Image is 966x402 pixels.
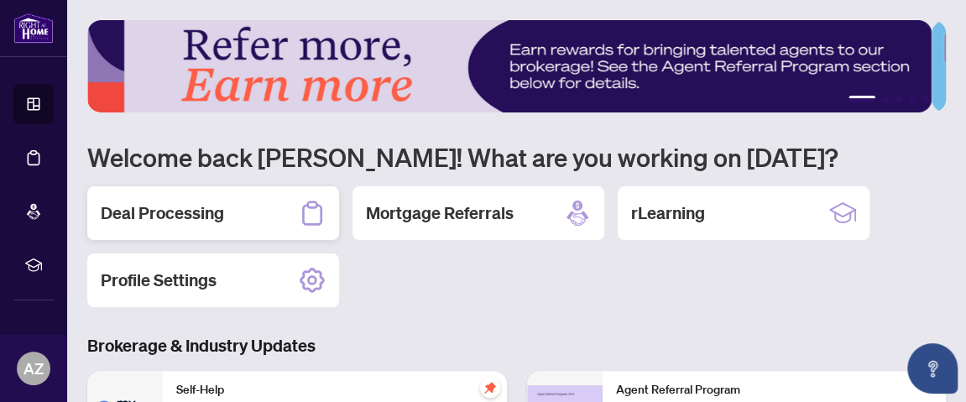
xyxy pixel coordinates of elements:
[907,343,958,394] button: Open asap
[616,381,933,399] p: Agent Referral Program
[13,13,54,44] img: logo
[882,96,889,102] button: 2
[87,141,946,173] h1: Welcome back [PERSON_NAME]! What are you working on [DATE]?
[366,201,514,225] h2: Mortgage Referrals
[101,269,217,292] h2: Profile Settings
[631,201,705,225] h2: rLearning
[922,96,929,102] button: 5
[480,378,500,398] span: pushpin
[896,96,902,102] button: 3
[23,357,44,380] span: AZ
[101,201,224,225] h2: Deal Processing
[909,96,916,102] button: 4
[176,381,493,399] p: Self-Help
[87,20,932,112] img: Slide 0
[849,96,875,102] button: 1
[87,334,946,358] h3: Brokerage & Industry Updates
